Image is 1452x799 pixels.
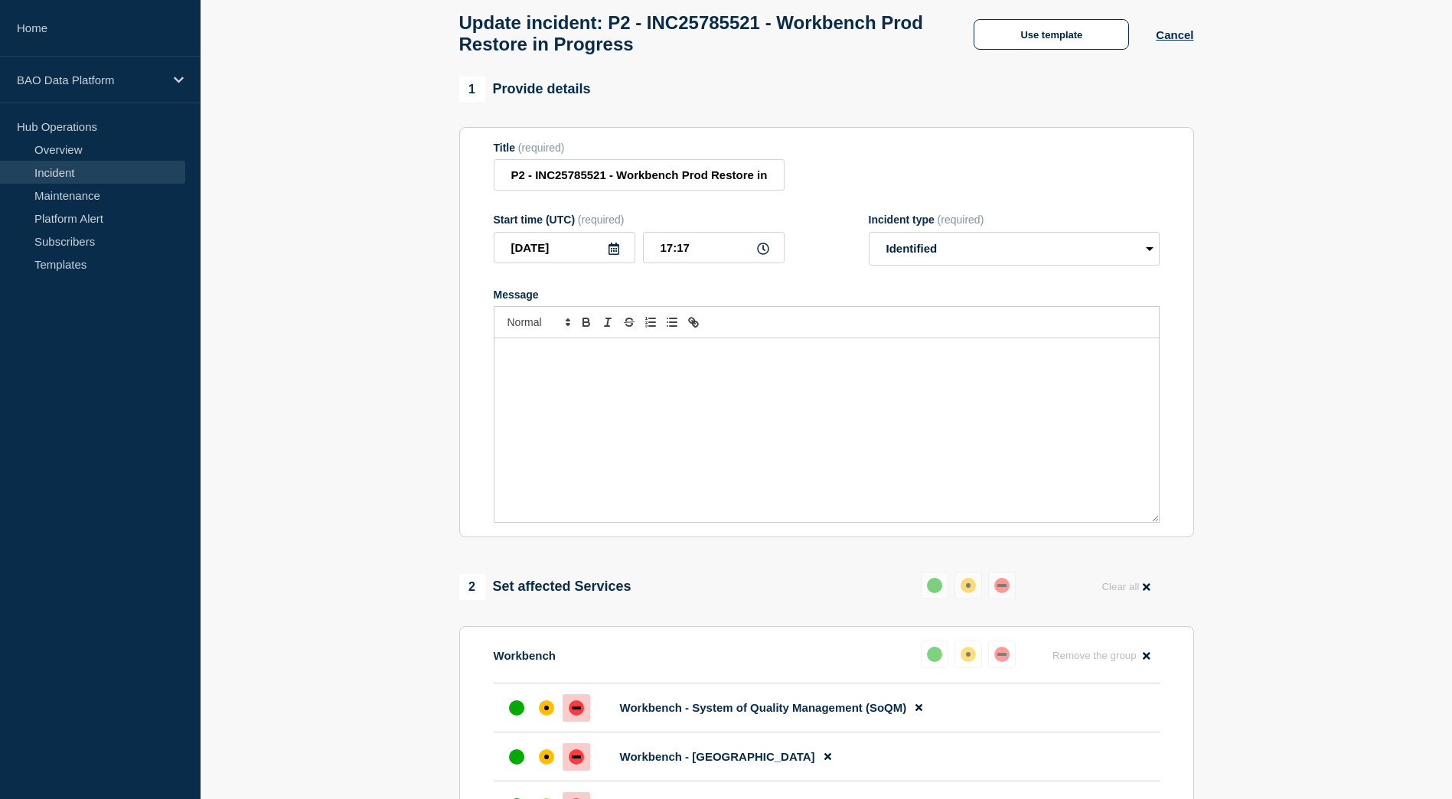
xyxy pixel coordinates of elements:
div: up [509,700,524,716]
div: Provide details [459,77,591,103]
span: 2 [459,574,485,600]
select: Incident type [869,232,1160,266]
div: up [927,647,942,662]
div: affected [539,749,554,765]
div: Start time (UTC) [494,214,785,226]
h1: Update incident: P2 - INC25785521 - Workbench Prod Restore in Progress [459,12,948,55]
button: Clear all [1092,572,1159,602]
span: (required) [518,142,565,154]
input: YYYY-MM-DD [494,232,635,263]
button: affected [954,572,982,599]
div: down [569,749,584,765]
div: up [509,749,524,765]
div: Title [494,142,785,154]
button: Toggle bulleted list [661,313,683,331]
div: Message [494,289,1160,301]
div: affected [539,700,554,716]
button: Remove the group [1043,641,1160,670]
span: 1 [459,77,485,103]
div: down [569,700,584,716]
span: Remove the group [1052,650,1137,661]
div: up [927,578,942,593]
div: Message [494,338,1159,522]
input: Title [494,159,785,191]
p: BAO Data Platform [17,73,164,86]
button: Use template [974,19,1129,50]
div: affected [961,647,976,662]
span: Workbench - System of Quality Management (SoQM) [620,701,907,714]
button: Toggle bold text [576,313,597,331]
span: (required) [578,214,625,226]
span: Font size [501,313,576,331]
button: down [988,572,1016,599]
button: down [988,641,1016,668]
button: up [921,572,948,599]
input: HH:MM [643,232,785,263]
button: Cancel [1156,28,1193,41]
button: up [921,641,948,668]
div: Incident type [869,214,1160,226]
div: affected [961,578,976,593]
button: Toggle ordered list [640,313,661,331]
button: affected [954,641,982,668]
div: Set affected Services [459,574,631,600]
span: Workbench - [GEOGRAPHIC_DATA] [620,750,815,763]
button: Toggle italic text [597,313,618,331]
span: (required) [938,214,984,226]
div: down [994,647,1010,662]
div: down [994,578,1010,593]
p: Workbench [494,649,556,662]
button: Toggle strikethrough text [618,313,640,331]
button: Toggle link [683,313,704,331]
